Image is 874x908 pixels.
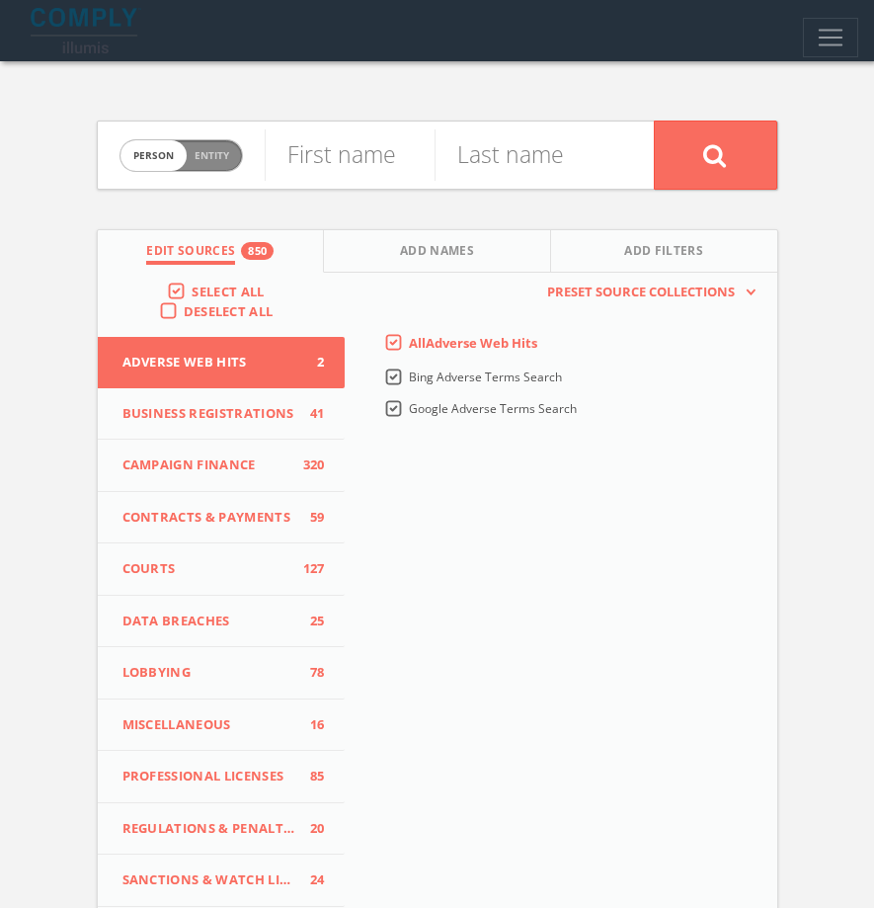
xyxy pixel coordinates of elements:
[98,440,345,492] button: Campaign Finance320
[551,230,777,273] button: Add Filters
[537,283,745,302] span: Preset Source Collections
[295,404,325,424] span: 41
[31,8,141,53] img: illumis
[122,819,295,839] span: Regulations & Penalties
[295,612,325,631] span: 25
[295,767,325,786] span: 85
[98,751,345,803] button: Professional Licenses85
[122,559,295,579] span: Courts
[295,819,325,839] span: 20
[409,334,537,352] span: All Adverse Web Hits
[295,663,325,683] span: 78
[98,700,345,752] button: Miscellaneous16
[295,715,325,735] span: 16
[184,302,274,320] span: Deselect All
[400,242,474,265] span: Add Names
[624,242,703,265] span: Add Filters
[122,767,295,786] span: Professional Licenses
[295,455,325,475] span: 320
[122,353,295,372] span: Adverse Web Hits
[98,337,345,388] button: Adverse Web Hits2
[98,543,345,596] button: Courts127
[295,353,325,372] span: 2
[537,283,756,302] button: Preset Source Collections
[122,612,295,631] span: Data Breaches
[195,148,229,163] span: Entity
[324,230,551,273] button: Add Names
[241,242,274,260] div: 850
[98,492,345,544] button: Contracts & Payments59
[98,230,325,273] button: Edit Sources850
[122,663,295,683] span: Lobbying
[98,647,345,700] button: Lobbying78
[98,803,345,856] button: Regulations & Penalties20
[409,400,577,417] span: Google Adverse Terms Search
[146,242,235,265] span: Edit Sources
[409,369,562,385] span: Bing Adverse Terms Search
[98,388,345,441] button: Business Registrations41
[295,870,325,890] span: 24
[98,855,345,907] button: Sanctions & Watch Lists24
[122,404,295,424] span: Business Registrations
[120,140,187,171] span: person
[295,559,325,579] span: 127
[122,455,295,475] span: Campaign Finance
[122,870,295,890] span: Sanctions & Watch Lists
[98,596,345,648] button: Data Breaches25
[192,283,264,300] span: Select All
[122,715,295,735] span: Miscellaneous
[122,508,295,528] span: Contracts & Payments
[295,508,325,528] span: 59
[803,18,858,57] button: Toggle navigation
